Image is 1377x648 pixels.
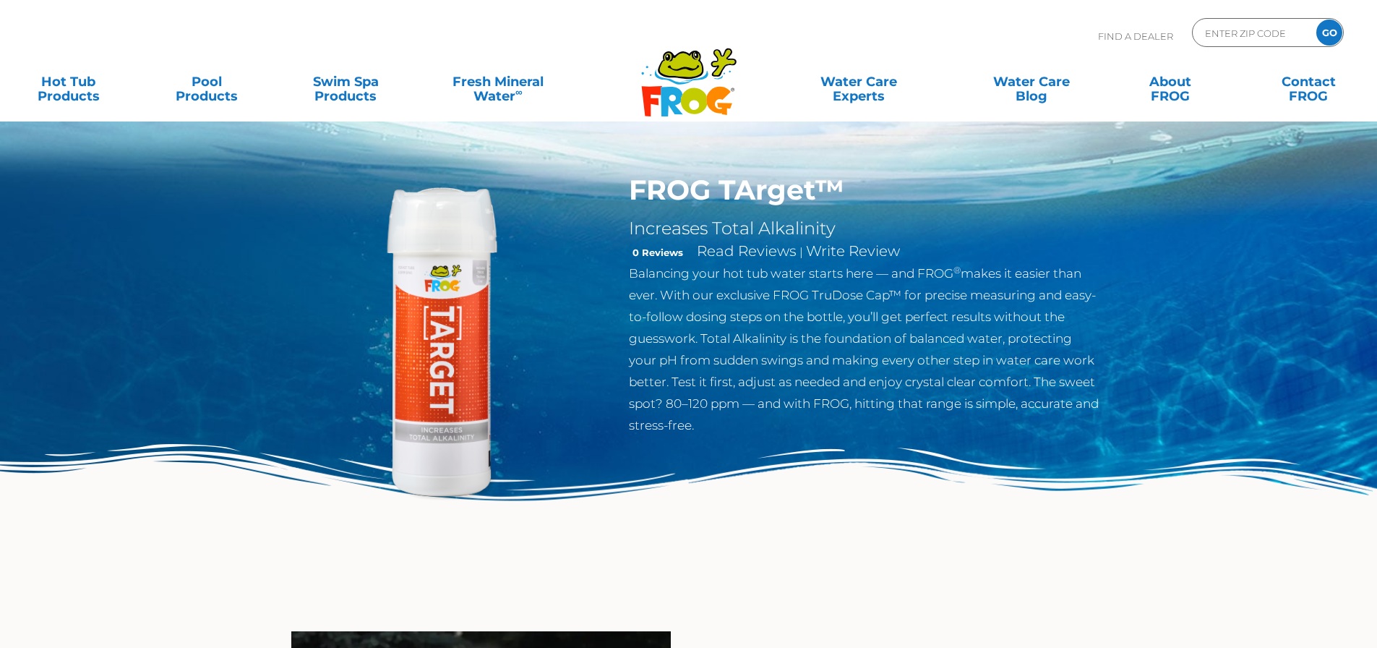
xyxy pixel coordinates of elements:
[633,29,745,117] img: Frog Products Logo
[632,247,683,258] strong: 0 Reviews
[277,174,608,505] img: TArget-Hot-Tub-Swim-Spa-Support-Chemicals-500x500-1.png
[1098,18,1173,54] p: Find A Dealer
[1316,20,1342,46] input: GO
[1116,67,1224,96] a: AboutFROG
[799,245,803,259] span: |
[629,218,1101,239] h2: Increases Total Alkalinity
[14,67,122,96] a: Hot TubProducts
[153,67,261,96] a: PoolProducts
[771,67,946,96] a: Water CareExperts
[697,242,797,260] a: Read Reviews
[953,265,961,276] sup: ®
[629,263,1101,436] p: Balancing your hot tub water starts here — and FROG makes it easier than ever. With our exclusive...
[515,86,523,98] sup: ∞
[1255,67,1363,96] a: ContactFROG
[292,67,400,96] a: Swim SpaProducts
[977,67,1085,96] a: Water CareBlog
[629,174,1101,207] h1: FROG TArget™
[806,242,900,260] a: Write Review
[430,67,565,96] a: Fresh MineralWater∞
